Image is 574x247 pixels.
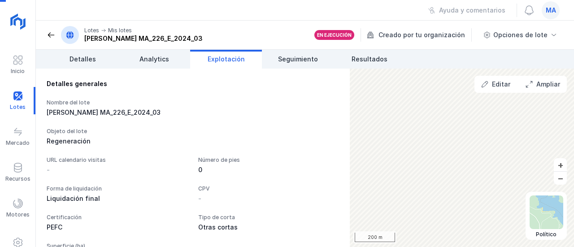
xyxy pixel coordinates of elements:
[47,194,187,203] div: Liquidación final
[198,214,339,221] div: Tipo de corta
[198,156,339,164] div: Número de pies
[139,55,169,64] span: Analytics
[546,6,556,15] span: ma
[278,55,318,64] span: Seguimiento
[190,50,262,69] a: Explotación
[530,195,563,229] img: political.webp
[11,68,25,75] div: Inicio
[47,156,187,164] div: URL calendario visitas
[7,10,29,33] img: logoRight.svg
[118,50,190,69] a: Analytics
[198,223,339,232] div: Otras cortas
[47,79,339,88] div: Detalles generales
[439,6,505,15] div: Ayuda y comentarios
[47,185,187,192] div: Forma de liquidación
[493,30,548,39] div: Opciones de lote
[422,3,511,18] button: Ayuda y comentarios
[334,50,405,69] a: Resultados
[6,211,30,218] div: Motores
[70,55,96,64] span: Detalles
[47,223,187,232] div: PEFC
[47,165,50,174] div: -
[554,172,567,185] button: –
[84,34,203,43] div: [PERSON_NAME] MA_226_E_2024_03
[536,80,560,89] div: Ampliar
[352,55,387,64] span: Resultados
[47,128,339,135] div: Objeto del lote
[367,28,473,42] div: Creado por tu organización
[208,55,245,64] span: Explotación
[47,108,187,117] div: [PERSON_NAME] MA_226_E_2024_03
[530,231,563,238] div: Político
[475,77,516,92] button: Editar
[198,165,339,174] div: 0
[317,32,352,38] div: En ejecución
[6,139,30,147] div: Mercado
[5,175,30,182] div: Recursos
[108,27,132,34] div: Mis lotes
[47,137,339,146] div: Regeneración
[198,194,201,203] div: -
[520,77,566,92] button: Ampliar
[262,50,334,69] a: Seguimiento
[84,27,99,34] div: Lotes
[198,185,339,192] div: CPV
[47,99,187,106] div: Nombre del lote
[554,158,567,171] button: +
[47,50,118,69] a: Detalles
[492,80,510,89] div: Editar
[47,214,187,221] div: Certificación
